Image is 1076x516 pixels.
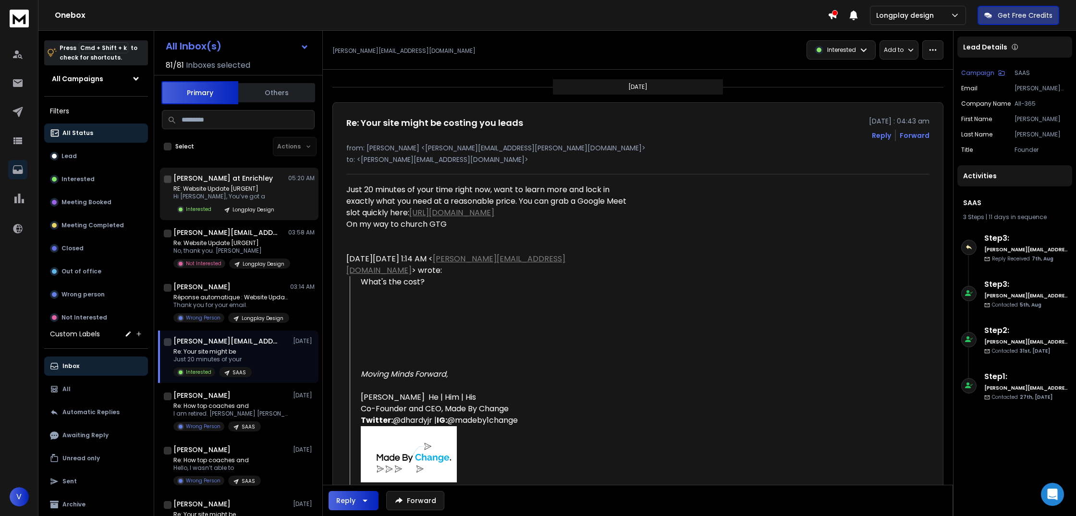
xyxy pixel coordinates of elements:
[329,491,379,510] button: Reply
[55,10,828,21] h1: Onebox
[984,338,1068,345] h6: [PERSON_NAME][EMAIL_ADDRESS][PERSON_NAME][DOMAIN_NAME]
[10,487,29,506] button: V
[242,315,283,322] p: Longplay Design
[173,445,231,455] h1: [PERSON_NAME]
[992,347,1050,355] p: Contacted
[984,246,1068,253] h6: [PERSON_NAME][EMAIL_ADDRESS][PERSON_NAME][DOMAIN_NAME]
[361,392,627,426] div: [PERSON_NAME] He | Him | His
[1015,131,1068,138] p: [PERSON_NAME]
[1015,146,1068,154] p: Founder
[44,239,148,258] button: Closed
[963,213,1066,221] div: |
[346,143,929,153] p: from: [PERSON_NAME] <[PERSON_NAME][EMAIL_ADDRESS][PERSON_NAME][DOMAIN_NAME]>
[437,415,447,426] strong: IG:
[44,216,148,235] button: Meeting Completed
[62,431,109,439] p: Awaiting Reply
[173,173,273,183] h1: [PERSON_NAME] at Enrichley
[984,384,1068,392] h6: [PERSON_NAME][EMAIL_ADDRESS][PERSON_NAME][DOMAIN_NAME]
[44,69,148,88] button: All Campaigns
[173,282,231,292] h1: [PERSON_NAME]
[336,496,355,505] div: Reply
[288,174,315,182] p: 05:20 AM
[984,325,1068,336] h6: Step 2 :
[173,239,289,247] p: Re: Website Update [URGENT]
[60,43,137,62] p: Press to check for shortcuts.
[872,131,891,140] button: Reply
[961,85,978,92] p: Email
[1015,69,1068,77] p: SAAS
[346,253,627,276] div: [DATE][DATE] 1:14 AM < > wrote:
[44,472,148,491] button: Sent
[232,369,246,376] p: SAAS
[961,69,994,77] p: Campaign
[293,446,315,454] p: [DATE]
[50,329,100,339] h3: Custom Labels
[44,147,148,166] button: Lead
[361,415,393,426] strong: Twitter:
[961,69,1005,77] button: Campaign
[44,380,148,399] button: All
[1020,301,1041,308] span: 5th, Aug
[361,426,457,482] img: AIorK4wpdaWW4HNnzHTEYnlwDGlMBRoy0ps5zNZVBViK21UN-QsJtZVRtrI63vWKTRKeLNSHk5snrxZinvZx
[900,131,929,140] div: Forward
[984,371,1068,382] h6: Step 1 :
[44,104,148,118] h3: Filters
[44,403,148,422] button: Automatic Replies
[173,356,252,363] p: Just 20 minutes of your
[173,301,289,309] p: Thank you for your email.
[61,268,101,275] p: Out of office
[984,292,1068,299] h6: [PERSON_NAME][EMAIL_ADDRESS][PERSON_NAME][DOMAIN_NAME]
[963,198,1066,208] h1: SAAS
[61,291,105,298] p: Wrong person
[992,393,1052,401] p: Contacted
[346,253,565,276] a: [PERSON_NAME][EMAIL_ADDRESS][DOMAIN_NAME]
[44,262,148,281] button: Out of office
[62,501,86,508] p: Archive
[961,131,992,138] p: Last Name
[989,213,1047,221] span: 11 days in sequence
[1015,85,1068,92] p: [PERSON_NAME][EMAIL_ADDRESS][DOMAIN_NAME]
[992,255,1053,262] p: Reply Received
[961,100,1011,108] p: Company Name
[293,392,315,399] p: [DATE]
[186,477,220,484] p: Wrong Person
[409,207,494,218] a: [URL][DOMAIN_NAME]
[361,403,627,415] div: Co-Founder and CEO, Made By Change
[984,233,1068,244] h6: Step 3 :
[238,82,315,103] button: Others
[186,260,221,267] p: Not Interested
[242,478,255,485] p: SAAS
[186,369,211,376] p: Interested
[361,276,627,288] div: What's the cost?
[361,415,627,426] div: @dhardyjr | @madeby1change
[175,143,194,150] label: Select
[290,283,315,291] p: 03:14 AM
[158,37,317,56] button: All Inbox(s)
[173,410,289,418] p: I am retired. [PERSON_NAME] [PERSON_NAME]
[1032,255,1053,262] span: 7th, Aug
[173,193,280,200] p: Hi [PERSON_NAME], You’ve got a
[173,402,289,410] p: Re: How top coaches and
[44,426,148,445] button: Awaiting Reply
[1020,393,1052,401] span: 27th, [DATE]
[293,500,315,508] p: [DATE]
[173,348,252,356] p: Re: Your site might be
[52,74,103,84] h1: All Campaigns
[173,391,231,400] h1: [PERSON_NAME]
[232,206,274,213] p: Longplay Design
[44,495,148,514] button: Archive
[963,42,1007,52] p: Lead Details
[1041,483,1064,506] div: Open Intercom Messenger
[61,221,124,229] p: Meeting Completed
[62,385,71,393] p: All
[346,184,627,230] div: Just 20 minutes of your time right now, want to learn more and lock in exactly what you need at a...
[173,294,289,301] p: Réponse automatique : Website Update [URGENT]
[992,301,1041,308] p: Contacted
[957,165,1072,186] div: Activities
[44,308,148,327] button: Not Interested
[62,408,120,416] p: Automatic Replies
[628,83,648,91] p: [DATE]
[62,362,79,370] p: Inbox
